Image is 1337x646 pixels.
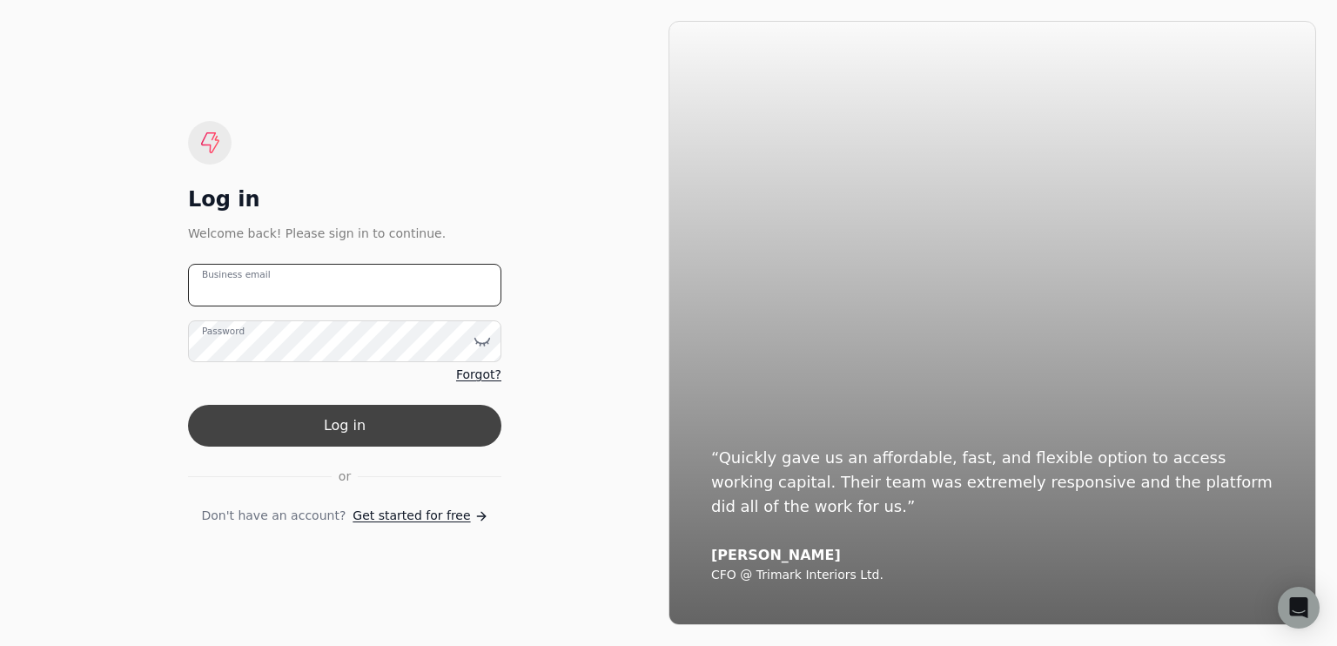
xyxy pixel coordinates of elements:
[353,507,470,525] span: Get started for free
[711,568,1273,583] div: CFO @ Trimark Interiors Ltd.
[353,507,487,525] a: Get started for free
[456,366,501,384] a: Forgot?
[188,224,501,243] div: Welcome back! Please sign in to continue.
[711,547,1273,564] div: [PERSON_NAME]
[711,446,1273,519] div: “Quickly gave us an affordable, fast, and flexible option to access working capital. Their team w...
[202,324,245,338] label: Password
[188,405,501,447] button: Log in
[188,185,501,213] div: Log in
[1278,587,1320,629] div: Open Intercom Messenger
[339,468,351,486] span: or
[201,507,346,525] span: Don't have an account?
[202,267,271,281] label: Business email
